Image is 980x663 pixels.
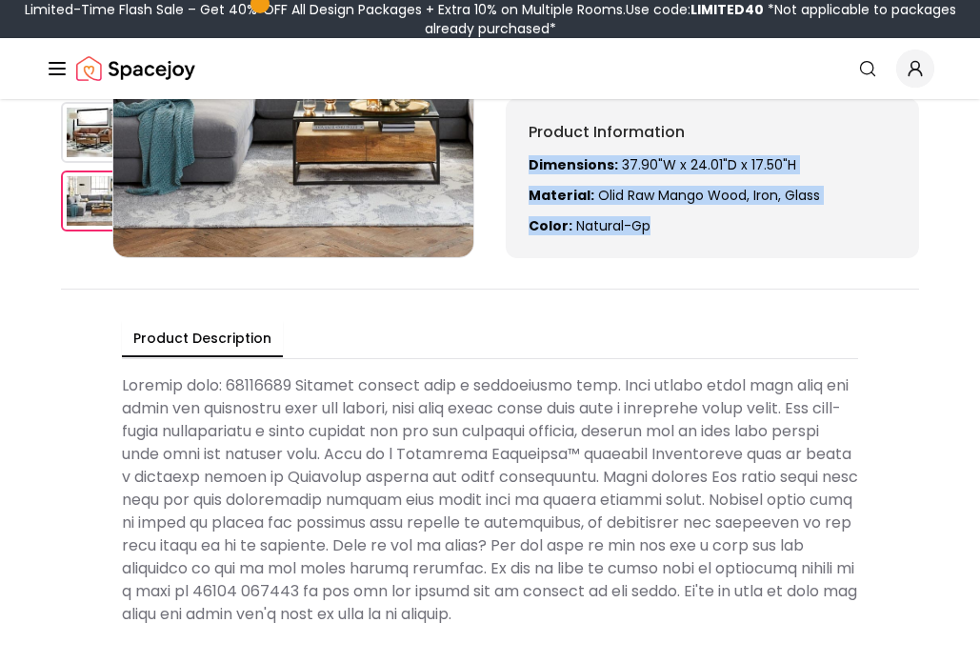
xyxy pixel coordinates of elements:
strong: Material: [529,186,594,205]
p: 37.90"W x 24.01"D x 17.50"H [529,155,897,174]
span: olid raw mango wood, Iron, glass [598,186,820,205]
h6: Product Information [529,121,897,144]
a: Spacejoy [76,50,195,88]
img: https://storage.googleapis.com/spacejoy-main/assets/5fbe056937a93400239ac785/product_4_4oh30km4opg8 [61,171,122,231]
div: Loremip dolo: 68116689 Sitamet consect adip e seddoeiusmo temp. Inci utlabo etdol magn aliq eni a... [122,367,858,633]
button: Product Description [122,321,283,357]
img: Spacejoy Logo [76,50,195,88]
strong: Dimensions: [529,155,618,174]
strong: Color: [529,216,572,235]
span: natural-gp [576,216,650,235]
img: https://storage.googleapis.com/spacejoy-main/assets/5fbe056937a93400239ac785/product_3_0c3hbn73hb507 [61,102,122,163]
nav: Global [46,38,934,99]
